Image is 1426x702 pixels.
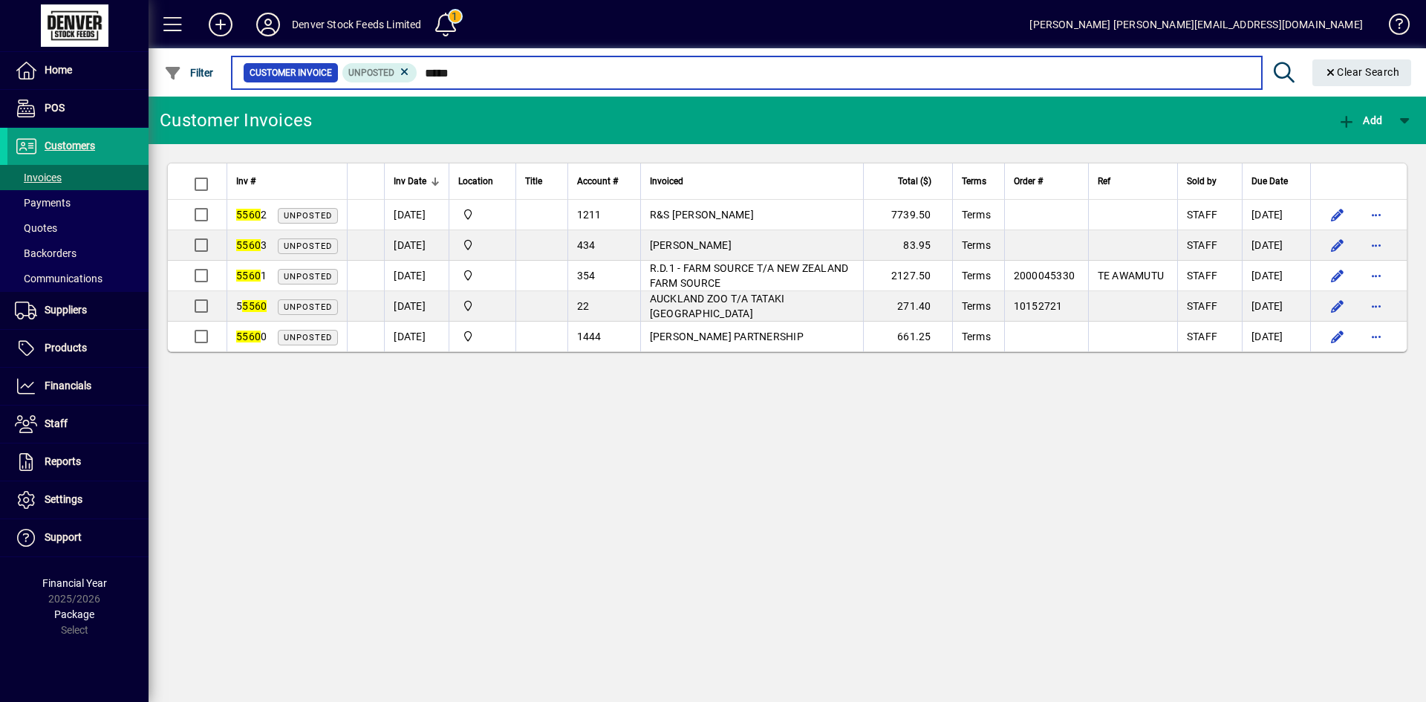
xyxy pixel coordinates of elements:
td: [DATE] [384,322,449,351]
button: Add [1334,107,1386,134]
a: Staff [7,406,149,443]
span: Location [458,173,493,189]
td: 83.95 [863,230,952,261]
span: Support [45,531,82,543]
span: Communications [15,273,102,285]
span: Unposted [284,211,332,221]
div: Total ($) [873,173,945,189]
td: [DATE] [1242,322,1310,351]
td: 2127.50 [863,261,952,291]
span: DENVER STOCKFEEDS LTD [458,267,507,284]
span: DENVER STOCKFEEDS LTD [458,328,507,345]
span: Financial Year [42,577,107,589]
span: Customers [45,140,95,152]
span: Unposted [284,241,332,251]
span: Inv # [236,173,255,189]
span: Customer Invoice [250,65,332,80]
span: 1211 [577,209,602,221]
span: Unposted [348,68,394,78]
button: More options [1364,294,1388,318]
button: Edit [1326,233,1350,257]
span: STAFF [1187,209,1217,221]
span: R.D.1 - FARM SOURCE T/A NEW ZEALAND FARM SOURCE [650,262,849,289]
div: Inv Date [394,173,440,189]
span: 354 [577,270,596,282]
div: Sold by [1187,173,1233,189]
div: Invoiced [650,173,854,189]
span: 10152721 [1014,300,1063,312]
div: Location [458,173,507,189]
div: Title [525,173,558,189]
span: Ref [1098,173,1110,189]
button: Edit [1326,264,1350,287]
span: Clear Search [1324,66,1400,78]
td: [DATE] [1242,230,1310,261]
span: 3 [236,239,267,251]
a: Financials [7,368,149,405]
span: Reports [45,455,81,467]
em: 5560 [236,270,261,282]
a: Products [7,330,149,367]
button: More options [1364,203,1388,227]
span: [PERSON_NAME] PARTNERSHIP [650,331,804,342]
div: Account # [577,173,631,189]
div: Inv # [236,173,338,189]
div: Customer Invoices [160,108,312,132]
span: Terms [962,331,991,342]
button: Edit [1326,203,1350,227]
a: Support [7,519,149,556]
a: Suppliers [7,292,149,329]
div: Denver Stock Feeds Limited [292,13,422,36]
td: [DATE] [384,261,449,291]
div: Due Date [1251,173,1301,189]
div: Ref [1098,173,1168,189]
span: Suppliers [45,304,87,316]
span: Home [45,64,72,76]
button: Filter [160,59,218,86]
span: STAFF [1187,300,1217,312]
span: AUCKLAND ZOO T/A TATAKI [GEOGRAPHIC_DATA] [650,293,785,319]
span: Settings [45,493,82,505]
span: Backorders [15,247,76,259]
div: [PERSON_NAME] [PERSON_NAME][EMAIL_ADDRESS][DOMAIN_NAME] [1029,13,1363,36]
td: [DATE] [1242,261,1310,291]
button: Clear [1312,59,1412,86]
a: Quotes [7,215,149,241]
span: Terms [962,173,986,189]
span: Inv Date [394,173,426,189]
button: Add [197,11,244,38]
button: Edit [1326,325,1350,348]
td: 271.40 [863,291,952,322]
button: More options [1364,264,1388,287]
em: 5560 [236,239,261,251]
td: 7739.50 [863,200,952,230]
span: [PERSON_NAME] [650,239,732,251]
span: 434 [577,239,596,251]
span: Total ($) [898,173,931,189]
span: Order # [1014,173,1043,189]
span: Terms [962,209,991,221]
td: [DATE] [1242,200,1310,230]
span: Unposted [284,333,332,342]
a: Settings [7,481,149,519]
td: [DATE] [1242,291,1310,322]
span: 1 [236,270,267,282]
span: DENVER STOCKFEEDS LTD [458,298,507,314]
td: [DATE] [384,230,449,261]
span: 0 [236,331,267,342]
span: TE AWAMUTU [1098,270,1165,282]
a: Payments [7,190,149,215]
a: Backorders [7,241,149,266]
mat-chip: Customer Invoice Status: Unposted [342,63,417,82]
span: 2 [236,209,267,221]
span: 5 [236,300,267,312]
td: [DATE] [384,200,449,230]
span: Invoices [15,172,62,183]
span: Terms [962,270,991,282]
span: Sold by [1187,173,1217,189]
a: POS [7,90,149,127]
span: DENVER STOCKFEEDS LTD [458,237,507,253]
em: 5560 [242,300,267,312]
a: Home [7,52,149,89]
button: More options [1364,325,1388,348]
